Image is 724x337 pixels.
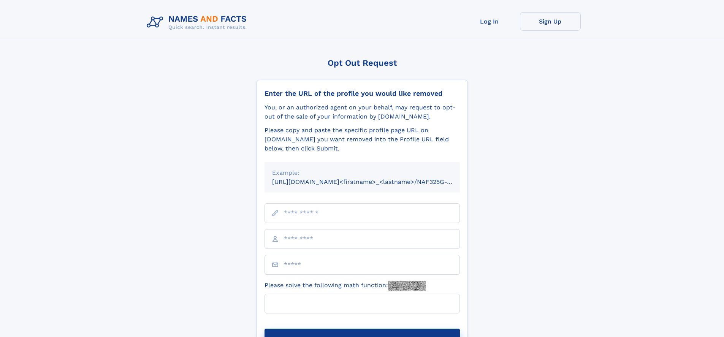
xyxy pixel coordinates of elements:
[265,89,460,98] div: Enter the URL of the profile you would like removed
[272,178,474,185] small: [URL][DOMAIN_NAME]<firstname>_<lastname>/NAF325G-xxxxxxxx
[265,281,426,291] label: Please solve the following math function:
[272,168,452,177] div: Example:
[265,126,460,153] div: Please copy and paste the specific profile page URL on [DOMAIN_NAME] you want removed into the Pr...
[520,12,581,31] a: Sign Up
[459,12,520,31] a: Log In
[257,58,468,68] div: Opt Out Request
[265,103,460,121] div: You, or an authorized agent on your behalf, may request to opt-out of the sale of your informatio...
[144,12,253,33] img: Logo Names and Facts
